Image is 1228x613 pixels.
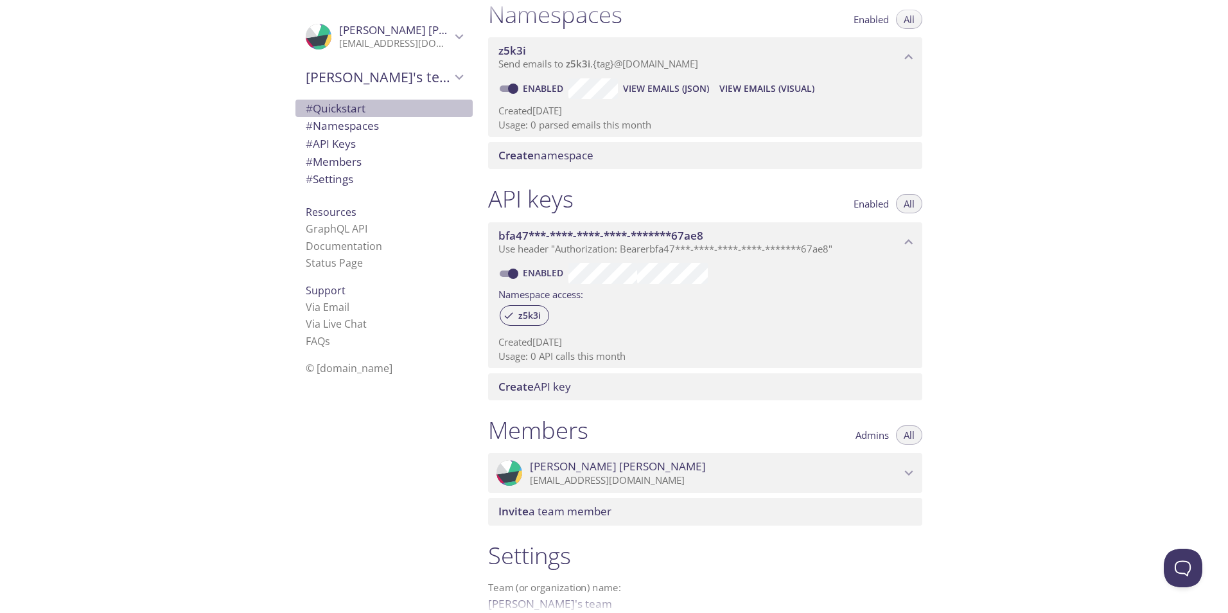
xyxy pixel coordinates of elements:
button: All [896,425,922,445]
span: Settings [306,172,353,186]
span: Quickstart [306,101,365,116]
p: Usage: 0 API calls this month [498,350,912,363]
span: Invite [498,504,529,519]
div: Katrina's team [295,60,473,94]
span: # [306,136,313,151]
span: Support [306,283,346,298]
button: Admins [848,425,897,445]
div: Invite a team member [488,498,922,525]
div: z5k3i namespace [488,37,922,77]
div: Namespaces [295,117,473,135]
div: Team Settings [295,170,473,188]
button: Enabled [846,194,897,213]
span: [PERSON_NAME] [PERSON_NAME] [339,22,515,37]
span: View Emails (JSON) [623,81,709,96]
div: Create namespace [488,142,922,169]
span: API Keys [306,136,356,151]
span: Resources [306,205,356,219]
p: Created [DATE] [498,335,912,349]
iframe: Help Scout Beacon - Open [1164,549,1202,587]
span: z5k3i [566,57,590,70]
span: # [306,118,313,133]
div: Create API Key [488,373,922,400]
h1: Settings [488,541,922,570]
button: All [896,194,922,213]
span: z5k3i [498,43,526,58]
div: Katrina Barbosa [295,15,473,58]
span: a team member [498,504,611,519]
div: Quickstart [295,100,473,118]
span: View Emails (Visual) [719,81,814,96]
span: namespace [498,148,593,163]
span: z5k3i [511,310,548,321]
h1: API keys [488,184,574,213]
a: Enabled [521,267,568,279]
a: GraphQL API [306,222,367,236]
span: [PERSON_NAME]'s team [306,68,451,86]
a: Enabled [521,82,568,94]
span: Namespaces [306,118,379,133]
label: Team (or organization) name: [488,583,622,592]
span: s [325,334,330,348]
span: Create [498,148,534,163]
span: [PERSON_NAME] [PERSON_NAME] [530,459,706,474]
a: Via Live Chat [306,317,367,331]
span: Send emails to . {tag} @[DOMAIN_NAME] [498,57,698,70]
a: FAQ [306,334,330,348]
div: API Keys [295,135,473,153]
span: # [306,154,313,169]
div: Members [295,153,473,171]
label: Namespace access: [498,284,583,303]
p: [EMAIL_ADDRESS][DOMAIN_NAME] [339,37,451,50]
h1: Members [488,416,588,445]
span: Create [498,379,534,394]
div: z5k3i [500,305,549,326]
p: Usage: 0 parsed emails this month [498,118,912,132]
span: # [306,172,313,186]
div: Katrina Barbosa [488,453,922,493]
button: View Emails (Visual) [714,78,820,99]
p: Created [DATE] [498,104,912,118]
span: # [306,101,313,116]
a: Via Email [306,300,349,314]
span: Members [306,154,362,169]
p: [EMAIL_ADDRESS][DOMAIN_NAME] [530,474,900,487]
span: © [DOMAIN_NAME] [306,361,392,375]
button: View Emails (JSON) [618,78,714,99]
a: Status Page [306,256,363,270]
span: API key [498,379,571,394]
a: Documentation [306,239,382,253]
